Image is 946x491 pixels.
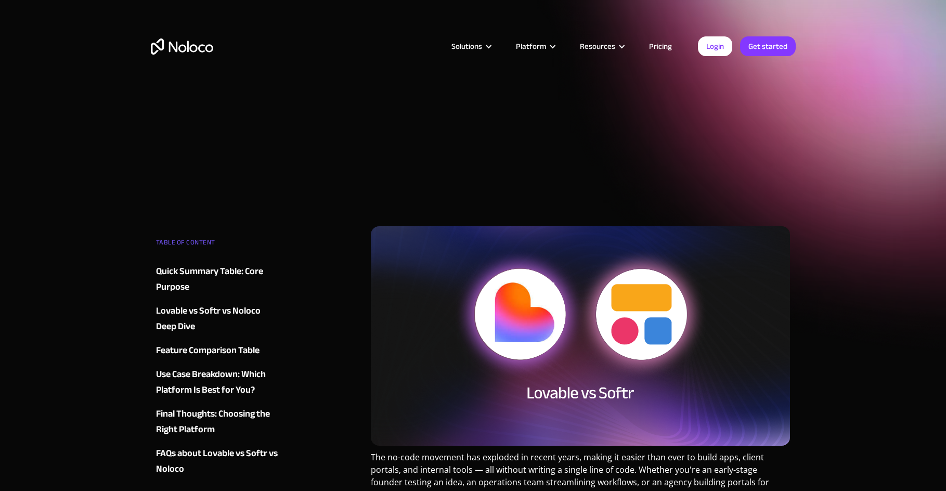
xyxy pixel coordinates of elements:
a: Pricing [636,40,685,53]
a: Use Case Breakdown: Which Platform Is Best for You? [156,367,282,398]
a: Quick Summary Table: Core Purpose [156,264,282,295]
a: home [151,38,213,55]
div: Resources [580,40,615,53]
a: Feature Comparison Table [156,343,282,358]
div: Feature Comparison Table [156,343,260,358]
a: Get started [740,36,796,56]
a: Final Thoughts: Choosing the Right Platform [156,406,282,437]
a: Login [698,36,732,56]
div: TABLE OF CONTENT [156,235,282,255]
div: Platform [516,40,546,53]
div: Platform [503,40,567,53]
div: Solutions [438,40,503,53]
div: Resources [567,40,636,53]
a: FAQs about Lovable vs Softr vs Noloco [156,446,282,477]
a: Lovable vs Softr vs Noloco Deep Dive [156,303,282,334]
div: Solutions [451,40,482,53]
